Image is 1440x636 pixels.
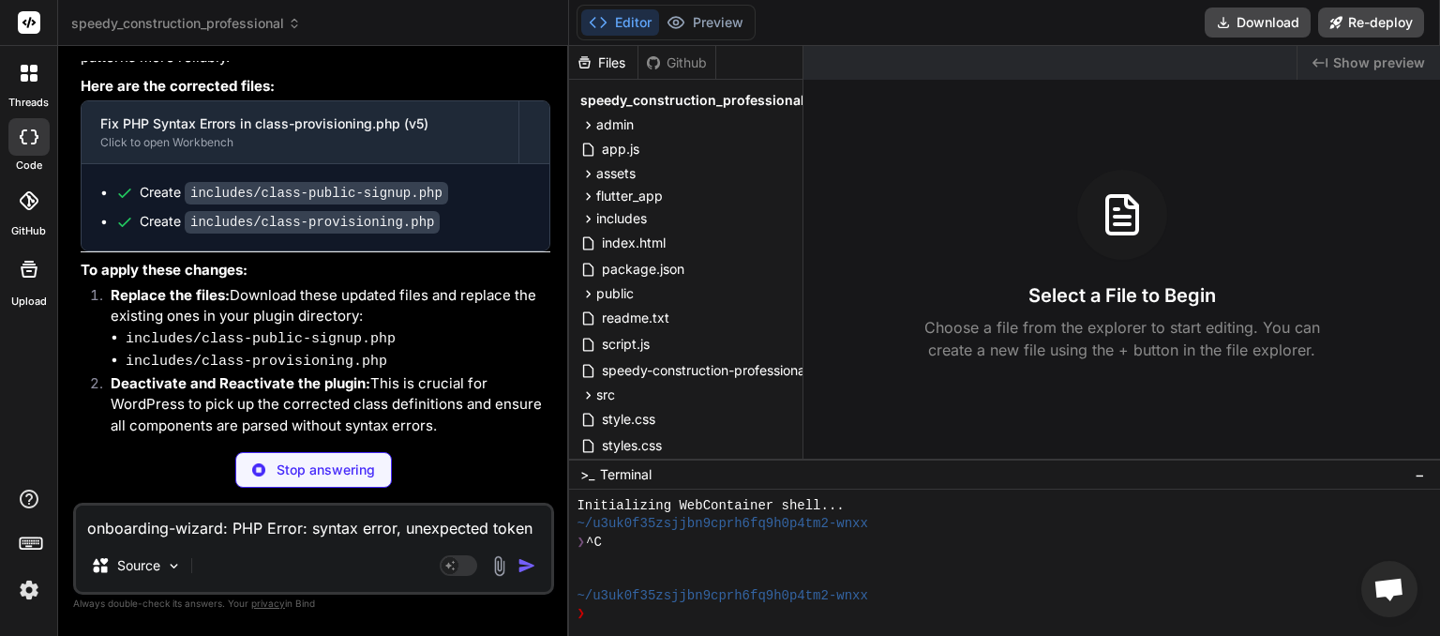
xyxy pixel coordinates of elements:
div: Click to open Workbench [100,135,500,150]
h3: Select a File to Begin [1028,282,1216,309]
label: threads [8,95,49,111]
img: settings [13,574,45,606]
code: includes/class-provisioning.php [185,211,440,234]
p: This is crucial for WordPress to pick up the corrected class definitions and ensure all component... [111,373,550,437]
span: ^C [586,534,602,552]
span: styles.css [600,434,664,457]
div: Files [569,53,637,72]
div: Create [140,212,440,232]
code: includes/class-public-signup.php [185,182,448,204]
div: Create [140,183,448,203]
span: index.html [600,232,667,254]
span: ~/u3uk0f35zsjjbn9cprh6fq9h0p4tm2-wnxx [577,587,867,605]
span: >_ [580,465,594,484]
span: − [1415,465,1425,484]
p: Stop answering [277,461,375,479]
button: Fix PHP Syntax Errors in class-provisioning.php (v5)Click to open Workbench [82,101,518,163]
button: Re-deploy [1318,8,1424,38]
span: readme.txt [600,307,671,329]
span: app.js [600,138,641,160]
span: includes [596,209,647,228]
span: ~/u3uk0f35zsjjbn9cprh6fq9h0p4tm2-wnxx [577,515,867,533]
a: Open chat [1361,561,1417,617]
label: Upload [11,294,47,310]
p: Source [117,556,160,575]
span: privacy [251,598,285,609]
p: Choose a file from the explorer to start editing. You can create a new file using the + button in... [912,316,1332,361]
img: attachment [488,555,510,577]
code: includes/class-provisioning.php [126,354,387,370]
code: includes/class-public-signup.php [126,331,396,347]
strong: Replace the files: [111,286,230,304]
span: assets [596,164,636,183]
img: icon [517,556,536,575]
p: Always double-check its answers. Your in Bind [73,595,554,613]
strong: To apply these changes: [81,261,247,279]
span: src [596,386,615,404]
button: − [1411,460,1429,490]
button: Editor [581,9,659,36]
span: ❯ [577,534,586,552]
strong: Deactivate and Reactivate the plugin: [111,374,370,392]
span: Show preview [1333,53,1425,72]
span: script.js [600,333,652,356]
span: admin [596,115,634,134]
strong: Here are the corrected files: [81,77,275,95]
label: code [16,158,42,174]
p: Download these updated files and replace the existing ones in your plugin directory: [111,285,550,327]
div: Github [638,53,715,72]
span: public [596,284,634,303]
span: speedy_construction_professional [71,14,301,33]
span: Initializing WebContainer shell... [577,497,844,515]
span: style.css [600,408,657,431]
span: flutter_app [596,187,663,205]
label: GitHub [11,223,46,239]
img: Pick Models [166,558,182,574]
button: Download [1205,8,1311,38]
div: Fix PHP Syntax Errors in class-provisioning.php (v5) [100,114,500,133]
span: ❯ [577,605,586,623]
span: speedy_construction_professional [580,91,804,110]
span: speedy-construction-professional.php [600,359,838,382]
button: Preview [659,9,751,36]
span: package.json [600,258,686,280]
span: Terminal [600,465,652,484]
